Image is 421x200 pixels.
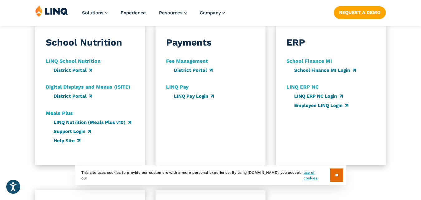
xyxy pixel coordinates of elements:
[159,10,183,16] span: Resources
[46,58,101,64] strong: LINQ School Nutrition
[75,165,346,185] div: This site uses cookies to provide our customers with a more personal experience. By using [DOMAIN...
[121,10,146,16] a: Experience
[46,110,73,116] strong: Meals Plus
[334,5,386,19] nav: Button Navigation
[159,10,187,16] a: Resources
[294,103,348,108] a: Employee LINQ Login
[35,5,68,17] img: LINQ | K‑12 Software
[334,6,386,19] a: Request a Demo
[54,93,92,99] a: District Portal
[166,58,208,64] strong: Fee Management
[46,84,130,90] strong: Digital Displays and Menus (ISITE)
[54,129,91,134] a: Support Login
[46,36,122,49] h3: School Nutrition
[200,10,221,16] span: Company
[82,5,225,26] nav: Primary Navigation
[166,36,212,49] h3: Payments
[294,93,342,99] a: LINQ ERP NC Login
[54,138,80,144] a: Help Site
[166,84,189,90] strong: LINQ Pay
[294,67,356,73] a: School Finance MI Login
[286,36,305,49] h3: ERP
[200,10,225,16] a: Company
[82,10,108,16] a: Solutions
[304,170,330,181] a: use of cookies.
[82,10,103,16] span: Solutions
[174,67,213,73] a: District Portal
[286,84,319,90] strong: LINQ ERP NC
[54,67,92,73] a: District Portal
[286,58,332,64] strong: School Finance MI
[174,93,214,99] a: LINQ Pay Login
[54,120,131,125] a: LINQ Nutrition (Meals Plus v10)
